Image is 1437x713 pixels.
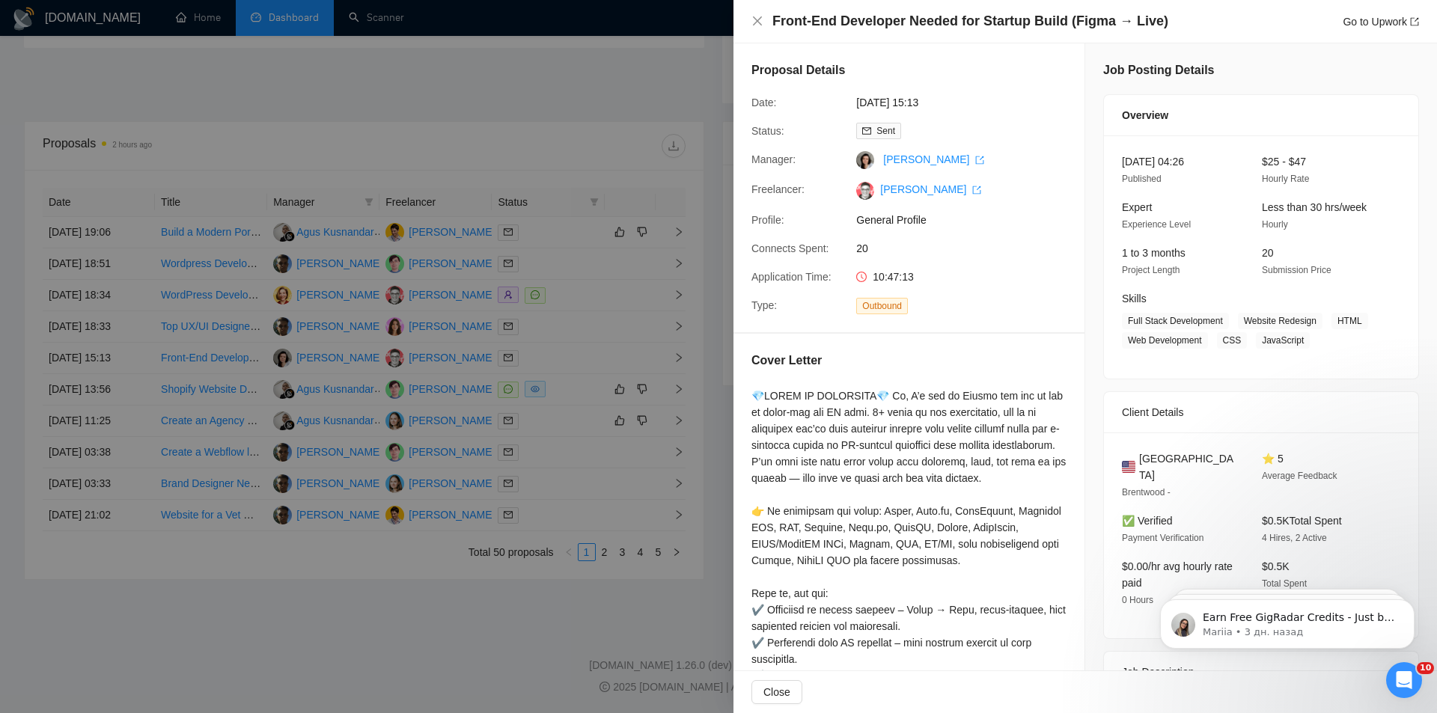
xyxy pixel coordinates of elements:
span: ✅ Verified [1122,515,1173,527]
span: Overview [1122,107,1168,123]
span: Manager: [751,153,796,165]
span: Less than 30 hrs/week [1262,201,1367,213]
span: $0.00/hr avg hourly rate paid [1122,560,1233,589]
a: [PERSON_NAME] export [880,183,981,195]
span: Status: [751,125,784,137]
a: [PERSON_NAME] export [883,153,984,165]
span: HTML [1331,313,1368,329]
h5: Cover Letter [751,352,822,370]
a: Go to Upworkexport [1343,16,1419,28]
h5: Proposal Details [751,61,845,79]
span: 0 Hours [1122,595,1153,605]
span: Project Length [1122,265,1180,275]
iframe: Intercom live chat [1386,662,1422,698]
span: Submission Price [1262,265,1331,275]
span: export [972,186,981,195]
span: 4 Hires, 2 Active [1262,533,1327,543]
span: Application Time: [751,271,832,283]
button: Close [751,15,763,28]
span: Average Feedback [1262,471,1337,481]
span: [GEOGRAPHIC_DATA] [1139,450,1238,483]
img: 🇺🇸 [1122,459,1135,475]
span: [DATE] 04:26 [1122,156,1184,168]
span: Date: [751,97,776,108]
span: Published [1122,174,1162,184]
span: Hourly Rate [1262,174,1309,184]
span: Skills [1122,293,1147,305]
span: Outbound [856,298,908,314]
span: Type: [751,299,777,311]
span: General Profile [856,212,1081,228]
iframe: Intercom notifications сообщение [1138,568,1437,673]
h4: Front-End Developer Needed for Startup Build (Figma → Live) [772,12,1168,31]
span: mail [862,126,871,135]
span: 1 to 3 months [1122,247,1186,259]
img: c1Ztns_PlkZmqQg2hxOAB3KrB-2UgfwRbY9QtdsXzD6WDZPCtFtyWXKn0el6RrVcf5 [856,182,874,200]
span: Close [763,684,790,700]
span: close [751,15,763,27]
span: JavaScript [1256,332,1310,349]
span: [DATE] 15:13 [856,94,1081,111]
span: Payment Verification [1122,533,1203,543]
span: Brentwood - [1122,487,1171,498]
span: ⭐ 5 [1262,453,1284,465]
span: $0.5K [1262,560,1290,572]
span: CSS [1217,332,1248,349]
span: Hourly [1262,219,1288,230]
div: Client Details [1122,392,1400,432]
span: 10 [1417,662,1434,674]
span: $25 - $47 [1262,156,1306,168]
div: Job Description [1122,652,1400,692]
span: export [975,156,984,165]
button: Close [751,680,802,704]
span: $0.5K Total Spent [1262,515,1342,527]
span: Expert [1122,201,1152,213]
h5: Job Posting Details [1103,61,1214,79]
span: Connects Spent: [751,242,829,254]
span: Freelancer: [751,183,805,195]
span: Experience Level [1122,219,1191,230]
span: Sent [876,126,895,136]
span: 10:47:13 [873,271,914,283]
span: 20 [1262,247,1274,259]
span: 20 [856,240,1081,257]
span: export [1410,17,1419,26]
span: clock-circle [856,272,867,282]
span: Website Redesign [1238,313,1322,329]
span: Web Development [1122,332,1208,349]
span: Full Stack Development [1122,313,1229,329]
span: Profile: [751,214,784,226]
